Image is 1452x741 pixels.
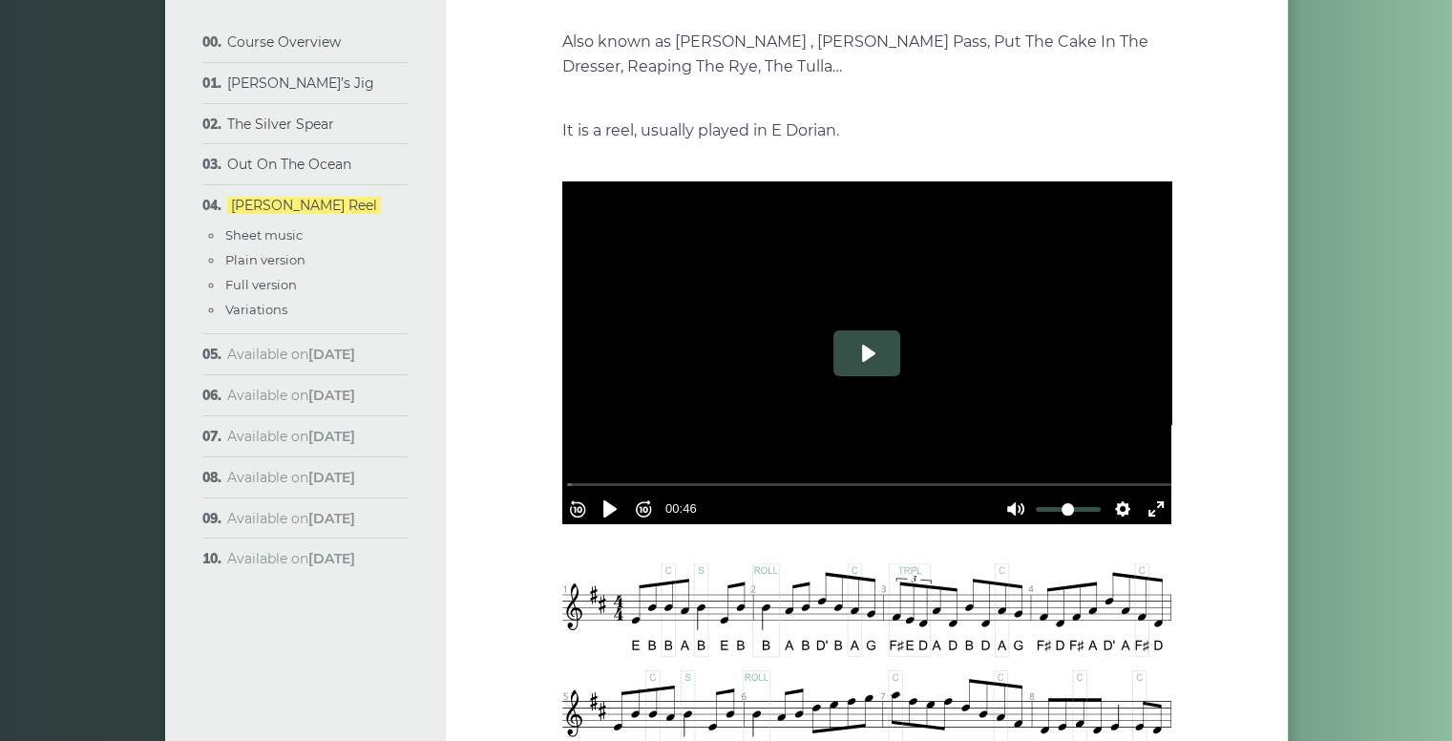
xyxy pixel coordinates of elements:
[308,428,355,445] strong: [DATE]
[225,302,287,317] a: Variations
[225,227,303,243] a: Sheet music
[308,469,355,486] strong: [DATE]
[308,346,355,363] strong: [DATE]
[308,387,355,404] strong: [DATE]
[227,387,355,404] span: Available on
[227,510,355,527] span: Available on
[225,252,305,267] a: Plain version
[227,469,355,486] span: Available on
[227,116,334,133] a: The Silver Spear
[227,197,381,214] a: [PERSON_NAME] Reel
[225,277,297,292] a: Full version
[308,550,355,567] strong: [DATE]
[562,30,1171,79] p: Also known as [PERSON_NAME] , [PERSON_NAME] Pass, Put The Cake In The Dresser, Reaping The Rye, T...
[227,33,341,51] a: Course Overview
[227,428,355,445] span: Available on
[562,118,1171,143] p: It is a reel, usually played in E Dorian.
[308,510,355,527] strong: [DATE]
[227,346,355,363] span: Available on
[227,156,351,173] a: Out On The Ocean
[227,550,355,567] span: Available on
[227,74,374,92] a: [PERSON_NAME]’s Jig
